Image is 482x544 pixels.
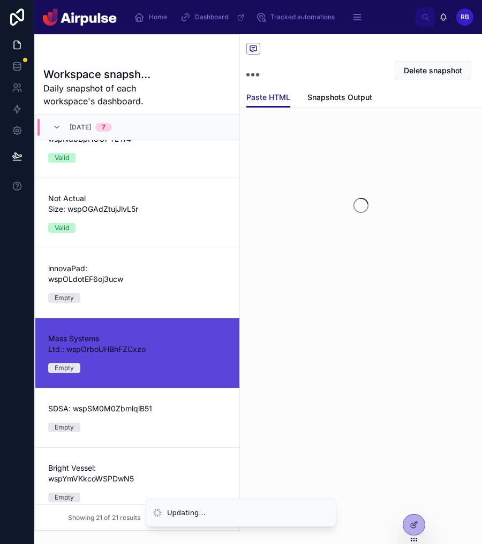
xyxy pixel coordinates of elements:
a: Home [131,7,175,27]
div: Updating... [167,508,206,518]
a: Not Actual Size: wspOGAdZtujJlvL5rValid [35,178,239,248]
span: Delete snapshot [404,65,462,76]
span: Tracked automations [270,13,335,21]
span: Paste HTML [246,92,290,103]
span: Showing 21 of 21 results [68,514,140,522]
a: Mass Systems Ltd.: wspOrboUHBhFZCxzoEmpty [35,318,239,388]
div: Valid [55,153,69,163]
div: Empty [55,363,74,373]
span: Mass Systems Ltd.: wspOrboUHBhFZCxzo [48,333,163,355]
span: RB [461,13,469,21]
span: innovaPad: wspOLdotEF6oj3ucw [48,263,163,285]
div: Empty [55,293,74,303]
span: Dashboard [195,13,228,21]
a: innovaPad: wspOLdotEF6oj3ucwEmpty [35,248,239,318]
a: Bright Vessel: wspYmVKkcoWSPDwN5Empty [35,447,239,517]
span: Bright Vessel: wspYmVKkcoWSPDwN5 [48,463,163,484]
span: [DATE] [70,123,91,132]
div: scrollable content [125,5,416,29]
a: Paste HTML [246,88,290,108]
div: Empty [55,493,74,502]
span: Not Actual Size: wspOGAdZtujJlvL5r [48,193,163,214]
img: App logo [43,9,117,26]
a: Dashboard [177,7,250,27]
span: Snapshots Output [307,92,372,103]
span: Home [149,13,167,21]
a: Tracked automations [252,7,342,27]
a: Snapshots Output [307,88,372,109]
div: 7 [102,123,106,132]
div: Valid [55,223,69,233]
h1: Workspace snapshots [43,67,150,82]
button: Delete snapshot [395,61,471,80]
span: Daily snapshot of each workspace's dashboard. [43,82,150,108]
div: Empty [55,423,74,432]
span: SDSA: wspSM0M0ZbmlqlB51 [48,403,163,414]
a: SDSA: wspSM0M0ZbmlqlB51Empty [35,388,239,447]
